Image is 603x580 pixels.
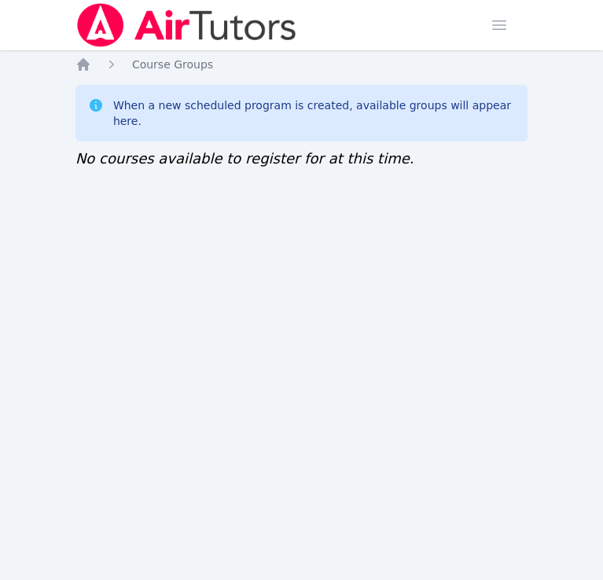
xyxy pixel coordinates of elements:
[113,97,515,129] div: When a new scheduled program is created, available groups will appear here.
[75,57,528,72] nav: Breadcrumb
[132,57,213,72] a: Course Groups
[132,58,213,71] span: Course Groups
[75,150,414,167] span: No courses available to register for at this time.
[75,3,298,47] img: Air Tutors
